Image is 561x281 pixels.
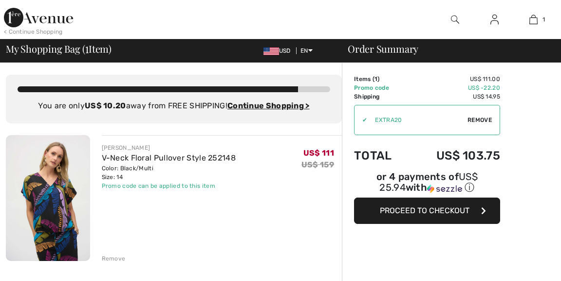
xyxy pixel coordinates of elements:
span: EN [300,47,313,54]
img: US Dollar [263,47,279,55]
div: or 4 payments ofUS$ 25.94withSezzle Click to learn more about Sezzle [354,172,500,198]
span: USD [263,47,295,54]
span: My Shopping Bag ( Item) [6,44,112,54]
span: 1 [85,41,89,54]
td: Items ( ) [354,75,408,83]
td: Shipping [354,92,408,101]
img: 1ère Avenue [4,8,73,27]
div: or 4 payments of with [354,172,500,194]
input: Promo code [367,105,467,135]
div: You are only away from FREE SHIPPING! [18,100,330,112]
span: 1 [374,76,377,82]
div: [PERSON_NAME] [102,143,236,152]
div: Promo code can be applied to this item [102,181,236,190]
button: Proceed to Checkout [354,198,500,224]
div: ✔ [355,116,367,124]
td: Total [354,139,408,172]
img: My Bag [529,14,538,25]
a: 1 [514,14,553,25]
td: US$ -22.20 [408,83,500,92]
span: Remove [467,116,492,124]
span: 1 [542,15,545,24]
a: V-Neck Floral Pullover Style 252148 [102,153,236,162]
span: Proceed to Checkout [380,206,469,215]
td: US$ 103.75 [408,139,500,172]
span: US$ 111 [303,148,334,158]
div: Remove [102,254,126,263]
div: Color: Black/Multi Size: 14 [102,164,236,181]
strong: US$ 10.20 [85,101,126,110]
img: My Info [490,14,499,25]
a: Continue Shopping > [227,101,310,110]
td: US$ 111.00 [408,75,500,83]
div: < Continue Shopping [4,27,63,36]
img: Sezzle [427,184,462,193]
s: US$ 159 [301,160,334,169]
td: US$ 14.95 [408,92,500,101]
img: search the website [451,14,459,25]
div: Order Summary [336,44,555,54]
a: Sign In [483,14,506,26]
span: US$ 25.94 [379,171,478,193]
td: Promo code [354,83,408,92]
img: V-Neck Floral Pullover Style 252148 [6,135,90,261]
